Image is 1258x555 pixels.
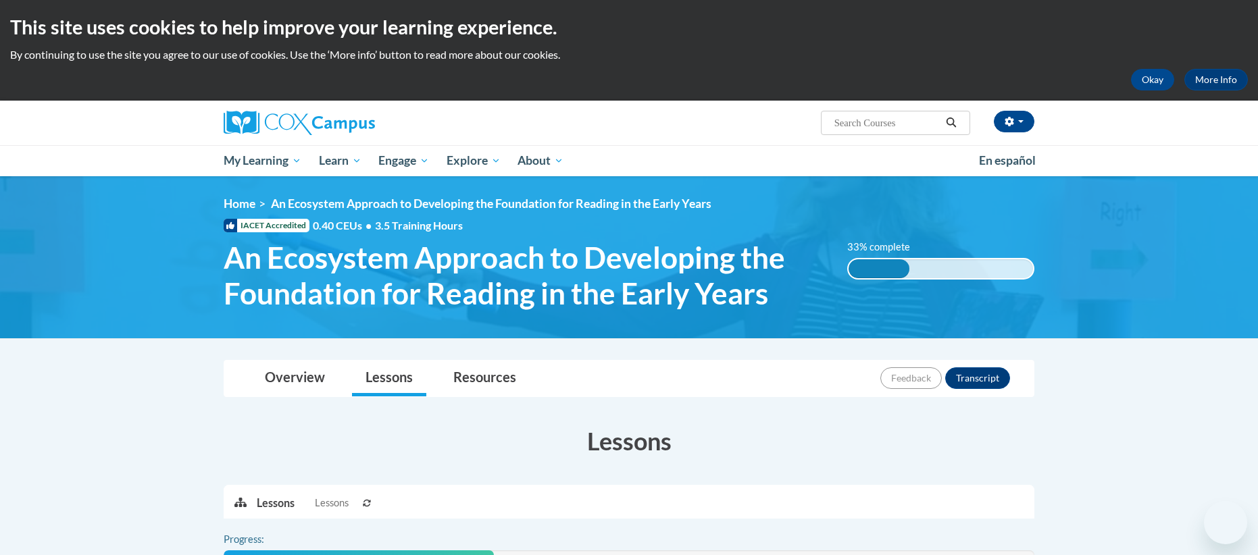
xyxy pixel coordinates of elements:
[979,153,1036,167] span: En español
[319,153,361,169] span: Learn
[509,145,573,176] a: About
[352,361,426,396] a: Lessons
[224,153,301,169] span: My Learning
[375,219,463,232] span: 3.5 Training Hours
[941,115,961,131] button: Search
[257,496,295,510] p: Lessons
[224,196,255,211] a: Home
[447,153,501,169] span: Explore
[847,240,925,255] label: 33% complete
[224,111,375,135] img: Cox Campus
[224,219,309,232] span: IACET Accredited
[833,115,941,131] input: Search Courses
[518,153,563,169] span: About
[370,145,438,176] a: Engage
[994,111,1034,132] button: Account Settings
[1131,69,1174,90] button: Okay
[224,532,301,547] label: Progress:
[378,153,429,169] span: Engage
[224,424,1034,458] h3: Lessons
[215,145,310,176] a: My Learning
[945,367,1010,389] button: Transcript
[1204,501,1247,544] iframe: Button to launch messaging window
[310,145,370,176] a: Learn
[970,147,1045,175] a: En español
[366,219,372,232] span: •
[438,145,509,176] a: Explore
[224,111,480,135] a: Cox Campus
[271,196,711,211] span: An Ecosystem Approach to Developing the Foundation for Reading in the Early Years
[224,240,827,311] span: An Ecosystem Approach to Developing the Foundation for Reading in the Early Years
[880,367,942,389] button: Feedback
[313,218,375,233] span: 0.40 CEUs
[203,145,1055,176] div: Main menu
[1184,69,1248,90] a: More Info
[440,361,530,396] a: Resources
[315,496,349,510] span: Lessons
[251,361,338,396] a: Overview
[849,259,909,278] div: 33% complete
[10,47,1248,62] p: By continuing to use the site you agree to our use of cookies. Use the ‘More info’ button to read...
[10,14,1248,41] h2: This site uses cookies to help improve your learning experience.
